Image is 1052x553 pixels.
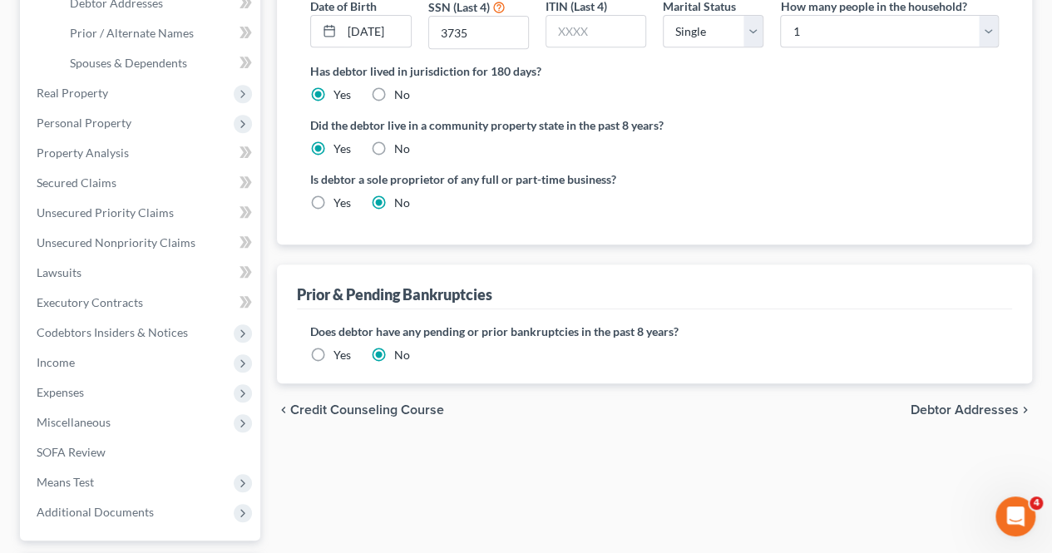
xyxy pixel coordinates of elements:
[37,175,116,190] span: Secured Claims
[37,325,188,339] span: Codebtors Insiders & Notices
[37,146,129,160] span: Property Analysis
[37,235,195,249] span: Unsecured Nonpriority Claims
[333,195,351,211] label: Yes
[37,385,84,399] span: Expenses
[57,18,260,48] a: Prior / Alternate Names
[57,48,260,78] a: Spouses & Dependents
[1019,403,1032,417] i: chevron_right
[1030,496,1043,510] span: 4
[23,138,260,168] a: Property Analysis
[394,141,410,157] label: No
[546,16,645,47] input: XXXX
[290,403,444,417] span: Credit Counseling Course
[333,347,351,363] label: Yes
[37,415,111,429] span: Miscellaneous
[995,496,1035,536] iframe: Intercom live chat
[277,403,290,417] i: chevron_left
[297,284,492,304] div: Prior & Pending Bankruptcies
[23,228,260,258] a: Unsecured Nonpriority Claims
[37,505,154,519] span: Additional Documents
[23,198,260,228] a: Unsecured Priority Claims
[37,205,174,220] span: Unsecured Priority Claims
[23,168,260,198] a: Secured Claims
[23,288,260,318] a: Executory Contracts
[911,403,1019,417] span: Debtor Addresses
[333,86,351,103] label: Yes
[37,116,131,130] span: Personal Property
[394,86,410,103] label: No
[23,437,260,467] a: SOFA Review
[310,116,999,134] label: Did the debtor live in a community property state in the past 8 years?
[277,403,444,417] button: chevron_left Credit Counseling Course
[911,403,1032,417] button: Debtor Addresses chevron_right
[342,16,410,47] input: MM/DD/YYYY
[37,445,106,459] span: SOFA Review
[37,86,108,100] span: Real Property
[333,141,351,157] label: Yes
[310,170,646,188] label: Is debtor a sole proprietor of any full or part-time business?
[394,347,410,363] label: No
[310,62,999,80] label: Has debtor lived in jurisdiction for 180 days?
[37,295,143,309] span: Executory Contracts
[394,195,410,211] label: No
[70,26,194,40] span: Prior / Alternate Names
[429,17,528,48] input: XXXX
[70,56,187,70] span: Spouses & Dependents
[37,265,81,279] span: Lawsuits
[23,258,260,288] a: Lawsuits
[310,323,999,340] label: Does debtor have any pending or prior bankruptcies in the past 8 years?
[37,475,94,489] span: Means Test
[37,355,75,369] span: Income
